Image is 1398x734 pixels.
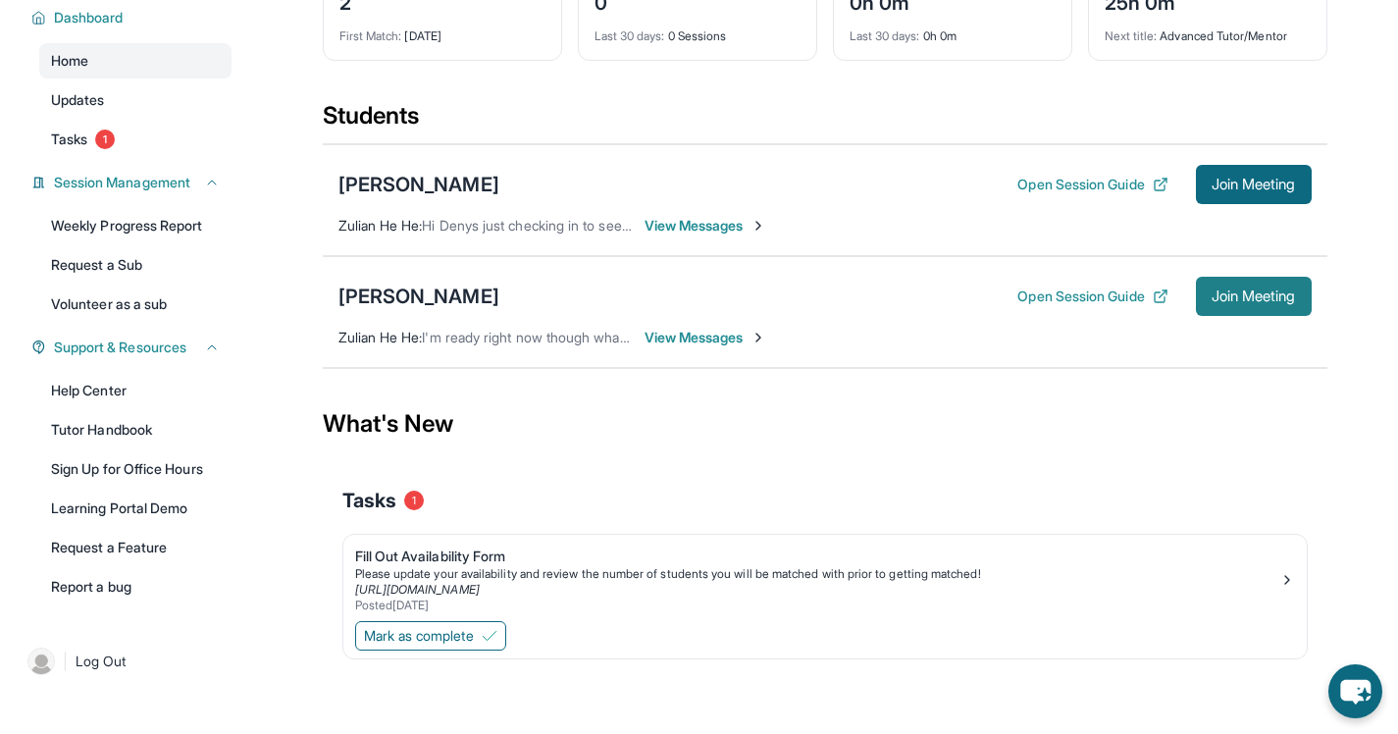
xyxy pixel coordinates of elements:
a: Learning Portal Demo [39,491,232,526]
img: Chevron-Right [751,330,766,345]
span: Last 30 days : [595,28,665,43]
a: Volunteer as a sub [39,287,232,322]
div: Posted [DATE] [355,598,1279,613]
a: Help Center [39,373,232,408]
div: [PERSON_NAME] [338,171,499,198]
a: |Log Out [20,640,232,683]
div: Please update your availability and review the number of students you will be matched with prior ... [355,566,1279,582]
button: Join Meeting [1196,165,1312,204]
span: Tasks [342,487,396,514]
span: Updates [51,90,105,110]
a: Request a Feature [39,530,232,565]
div: 0 Sessions [595,17,801,44]
span: Tasks [51,130,87,149]
span: Zulian He He : [338,329,423,345]
span: Join Meeting [1212,290,1296,302]
a: Report a bug [39,569,232,604]
span: Last 30 days : [850,28,920,43]
span: Session Management [54,173,190,192]
span: Join Meeting [1212,179,1296,190]
img: Mark as complete [482,628,497,644]
button: Open Session Guide [1017,287,1167,306]
button: Open Session Guide [1017,175,1167,194]
button: Mark as complete [355,621,506,651]
span: View Messages [645,328,767,347]
span: | [63,650,68,673]
a: [URL][DOMAIN_NAME] [355,582,480,597]
a: Request a Sub [39,247,232,283]
a: Weekly Progress Report [39,208,232,243]
a: Tutor Handbook [39,412,232,447]
button: Join Meeting [1196,277,1312,316]
a: Fill Out Availability FormPlease update your availability and review the number of students you w... [343,535,1307,617]
span: 1 [95,130,115,149]
div: [PERSON_NAME] [338,283,499,310]
a: Sign Up for Office Hours [39,451,232,487]
img: user-img [27,648,55,675]
span: I'm ready right now though whatever you'd like! [422,329,716,345]
button: Session Management [46,173,220,192]
span: Log Out [76,652,127,671]
span: View Messages [645,216,767,236]
span: Dashboard [54,8,124,27]
div: [DATE] [339,17,545,44]
span: Home [51,51,88,71]
span: Hi Denys just checking in to see if you can confirm those times are good. [422,217,874,234]
button: Dashboard [46,8,220,27]
button: chat-button [1328,664,1382,718]
a: Home [39,43,232,79]
div: 0h 0m [850,17,1056,44]
img: Chevron-Right [751,218,766,234]
span: Zulian He He : [338,217,423,234]
div: Students [323,100,1327,143]
span: Support & Resources [54,338,186,357]
span: Mark as complete [364,626,474,646]
a: Updates [39,82,232,118]
span: Next title : [1105,28,1158,43]
span: 1 [404,491,424,510]
div: What's New [323,381,1327,467]
div: Fill Out Availability Form [355,547,1279,566]
a: Tasks1 [39,122,232,157]
div: Advanced Tutor/Mentor [1105,17,1311,44]
button: Support & Resources [46,338,220,357]
span: First Match : [339,28,402,43]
